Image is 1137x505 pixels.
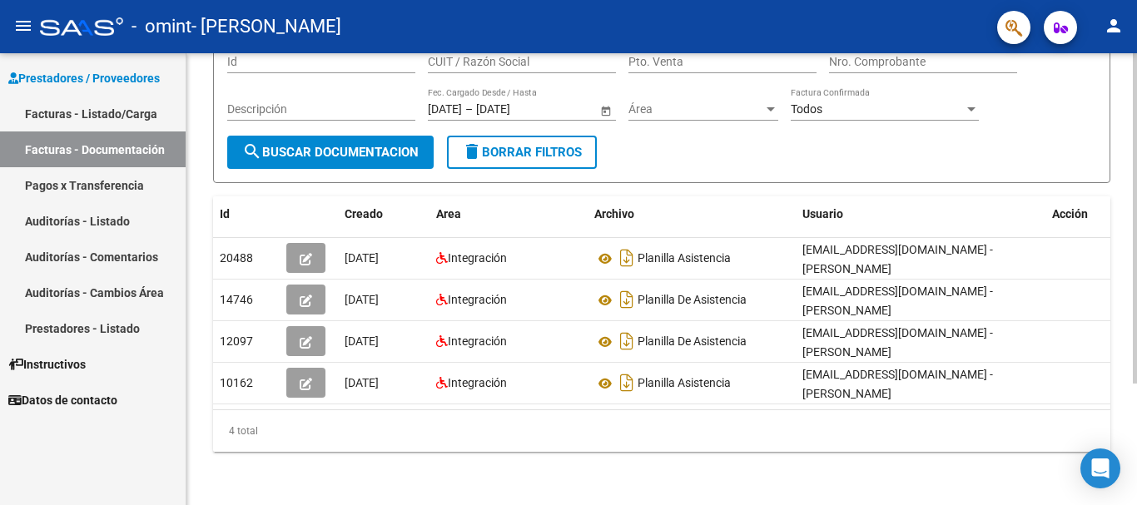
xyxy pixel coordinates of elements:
[1045,196,1129,232] datatable-header-cell: Acción
[220,293,253,306] span: 14746
[802,368,993,400] span: [EMAIL_ADDRESS][DOMAIN_NAME] - [PERSON_NAME]
[8,391,117,409] span: Datos de contacto
[465,102,473,116] span: –
[638,377,731,390] span: Planilla Asistencia
[638,335,747,349] span: Planilla De Asistencia
[1080,448,1120,488] div: Open Intercom Messenger
[802,285,993,317] span: [EMAIL_ADDRESS][DOMAIN_NAME] - [PERSON_NAME]
[345,376,379,389] span: [DATE]
[588,196,796,232] datatable-header-cell: Archivo
[191,8,341,45] span: - [PERSON_NAME]
[476,102,558,116] input: End date
[220,251,253,265] span: 20488
[213,196,280,232] datatable-header-cell: Id
[448,293,507,306] span: Integración
[429,196,588,232] datatable-header-cell: Area
[447,136,597,169] button: Borrar Filtros
[448,251,507,265] span: Integración
[227,136,434,169] button: Buscar Documentacion
[616,328,638,354] i: Descargar documento
[594,207,634,220] span: Archivo
[802,243,993,275] span: [EMAIL_ADDRESS][DOMAIN_NAME] - [PERSON_NAME]
[616,245,638,271] i: Descargar documento
[462,141,482,161] mat-icon: delete
[132,8,191,45] span: - omint
[8,355,86,374] span: Instructivos
[220,376,253,389] span: 10162
[213,410,1110,452] div: 4 total
[448,334,507,348] span: Integración
[345,207,383,220] span: Creado
[802,207,843,220] span: Usuario
[8,69,160,87] span: Prestadores / Proveedores
[345,334,379,348] span: [DATE]
[638,252,731,265] span: Planilla Asistencia
[791,102,822,116] span: Todos
[220,334,253,348] span: 12097
[638,294,747,307] span: Planilla De Asistencia
[345,293,379,306] span: [DATE]
[242,141,262,161] mat-icon: search
[597,101,614,119] button: Open calendar
[1052,207,1088,220] span: Acción
[436,207,461,220] span: Area
[628,102,763,116] span: Área
[428,102,462,116] input: Start date
[616,286,638,313] i: Descargar documento
[802,326,993,359] span: [EMAIL_ADDRESS][DOMAIN_NAME] - [PERSON_NAME]
[616,369,638,396] i: Descargar documento
[1104,16,1124,36] mat-icon: person
[345,251,379,265] span: [DATE]
[448,376,507,389] span: Integración
[13,16,33,36] mat-icon: menu
[796,196,1045,232] datatable-header-cell: Usuario
[338,196,429,232] datatable-header-cell: Creado
[242,145,419,160] span: Buscar Documentacion
[462,145,582,160] span: Borrar Filtros
[220,207,230,220] span: Id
